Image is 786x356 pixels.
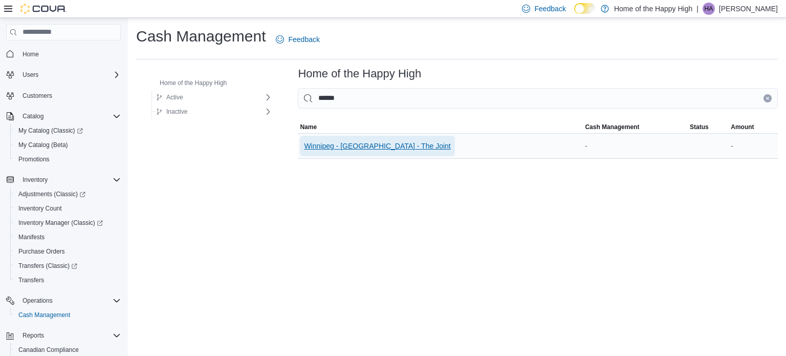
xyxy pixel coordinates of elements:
span: My Catalog (Beta) [18,141,68,149]
span: My Catalog (Classic) [14,124,121,137]
button: Transfers [10,273,125,287]
span: Canadian Compliance [18,346,79,354]
a: Adjustments (Classic) [14,188,90,200]
span: Transfers (Classic) [18,262,77,270]
button: Manifests [10,230,125,244]
span: Manifests [14,231,121,243]
button: Reports [18,329,48,342]
span: Manifests [18,233,45,241]
span: Transfers [14,274,121,286]
button: Promotions [10,152,125,166]
span: Cash Management [18,311,70,319]
div: Hussain Abbas [703,3,715,15]
button: Operations [18,295,57,307]
span: Promotions [18,155,50,163]
a: My Catalog (Classic) [14,124,87,137]
button: Users [2,68,125,82]
button: Operations [2,294,125,308]
input: This is a search bar. As you type, the results lower in the page will automatically filter. [298,88,778,109]
span: Customers [23,92,52,100]
span: HA [705,3,713,15]
button: Catalog [18,110,48,122]
p: | [696,3,698,15]
a: Feedback [272,29,323,50]
button: Purchase Orders [10,244,125,259]
span: Inventory Count [14,202,121,215]
button: Inactive [152,106,191,118]
span: Purchase Orders [18,247,65,256]
button: Cash Management [583,121,688,133]
button: My Catalog (Beta) [10,138,125,152]
span: Catalog [23,112,43,120]
span: Inactive [166,108,187,116]
span: Feedback [288,34,319,45]
a: Cash Management [14,309,74,321]
span: Adjustments (Classic) [18,190,85,198]
h1: Cash Management [136,26,266,47]
span: My Catalog (Classic) [18,127,83,135]
span: Home of the Happy High [160,79,227,87]
button: Active [152,91,187,103]
span: Promotions [14,153,121,165]
a: Customers [18,90,56,102]
a: Promotions [14,153,54,165]
span: Catalog [18,110,121,122]
button: Customers [2,88,125,103]
span: Winnipeg - [GEOGRAPHIC_DATA] - The Joint [304,141,450,151]
div: - [583,140,688,152]
span: Reports [18,329,121,342]
a: Transfers (Classic) [10,259,125,273]
span: Inventory [23,176,48,184]
button: Inventory Count [10,201,125,216]
button: Clear input [763,94,772,102]
span: Status [690,123,709,131]
p: Home of the Happy High [614,3,692,15]
span: Active [166,93,183,101]
span: Transfers (Classic) [14,260,121,272]
a: Transfers (Classic) [14,260,81,272]
a: Home [18,48,43,60]
h3: Home of the Happy High [298,68,421,80]
span: Operations [23,297,53,305]
button: Cash Management [10,308,125,322]
span: Users [18,69,121,81]
div: - [729,140,778,152]
span: Name [300,123,317,131]
img: Cova [20,4,67,14]
a: Adjustments (Classic) [10,187,125,201]
a: Transfers [14,274,48,286]
a: Canadian Compliance [14,344,83,356]
a: Inventory Manager (Classic) [10,216,125,230]
button: Catalog [2,109,125,123]
span: Feedback [534,4,565,14]
span: Inventory Count [18,204,62,213]
span: Users [23,71,38,79]
button: Home [2,47,125,61]
button: Reports [2,328,125,343]
span: Inventory Manager (Classic) [18,219,103,227]
span: Canadian Compliance [14,344,121,356]
span: Reports [23,331,44,340]
a: Purchase Orders [14,245,69,258]
button: Users [18,69,42,81]
button: Status [688,121,729,133]
span: Inventory [18,174,121,186]
span: Home [18,48,121,60]
button: Inventory [18,174,52,186]
button: Name [298,121,583,133]
span: My Catalog (Beta) [14,139,121,151]
button: Home of the Happy High [145,77,231,89]
span: Cash Management [585,123,639,131]
button: Amount [729,121,778,133]
p: [PERSON_NAME] [719,3,778,15]
span: Transfers [18,276,44,284]
span: Home [23,50,39,58]
a: Inventory Count [14,202,66,215]
a: Inventory Manager (Classic) [14,217,107,229]
a: My Catalog (Beta) [14,139,72,151]
input: Dark Mode [574,3,596,14]
span: Customers [18,89,121,102]
button: Winnipeg - [GEOGRAPHIC_DATA] - The Joint [300,136,454,156]
a: My Catalog (Classic) [10,123,125,138]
